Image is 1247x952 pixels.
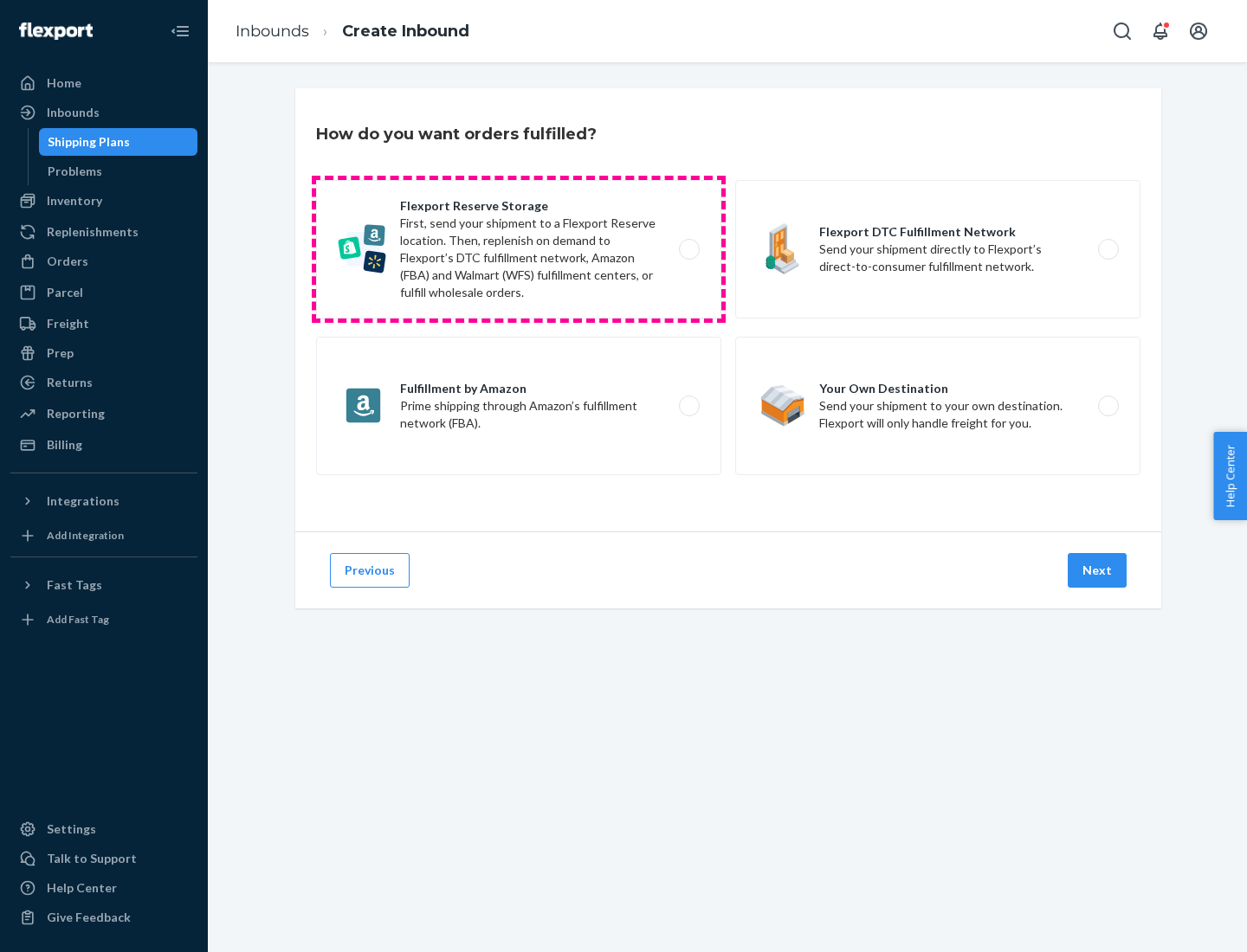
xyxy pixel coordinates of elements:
button: Previous [330,553,410,588]
a: Shipping Plans [39,128,198,156]
a: Returns [10,369,197,396]
div: Prep [47,344,74,362]
button: Open account menu [1181,14,1216,48]
ol: breadcrumbs [222,6,483,57]
div: Give Feedback [47,909,131,926]
img: Flexport logo [19,23,93,40]
a: Freight [10,310,197,338]
a: Replenishments [10,218,197,246]
a: Problems [39,158,198,185]
a: Inbounds [236,22,309,41]
a: Prep [10,339,197,367]
a: Parcel [10,279,197,306]
div: Problems [48,163,102,180]
div: Home [47,74,81,92]
a: Home [10,69,197,97]
a: Add Fast Tag [10,606,197,634]
div: Freight [47,315,89,332]
button: Next [1068,553,1127,588]
div: Replenishments [47,223,139,241]
a: Add Integration [10,522,197,550]
div: Integrations [47,492,120,510]
div: Orders [47,253,88,270]
a: Inventory [10,187,197,215]
h3: How do you want orders fulfilled? [316,123,597,145]
div: Help Center [47,879,117,897]
button: Help Center [1213,432,1247,520]
div: Settings [47,820,96,838]
a: Talk to Support [10,845,197,872]
div: Fast Tags [47,576,102,594]
button: Fast Tags [10,571,197,599]
div: Add Fast Tag [47,612,109,627]
div: Returns [47,374,93,391]
a: Help Center [10,874,197,902]
a: Create Inbound [342,22,469,41]
div: Inbounds [47,104,100,121]
div: Inventory [47,192,102,209]
a: Settings [10,815,197,843]
a: Reporting [10,400,197,428]
div: Talk to Support [47,850,137,867]
a: Billing [10,431,197,459]
a: Inbounds [10,99,197,126]
div: Billing [47,436,82,453]
div: Reporting [47,405,105,422]
button: Close Navigation [163,14,197,48]
button: Give Feedback [10,904,197,931]
button: Integrations [10,487,197,515]
div: Add Integration [47,528,124,543]
div: Parcel [47,284,83,301]
a: Orders [10,248,197,275]
button: Open notifications [1143,14,1178,48]
button: Open Search Box [1105,14,1140,48]
div: Shipping Plans [48,133,130,151]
